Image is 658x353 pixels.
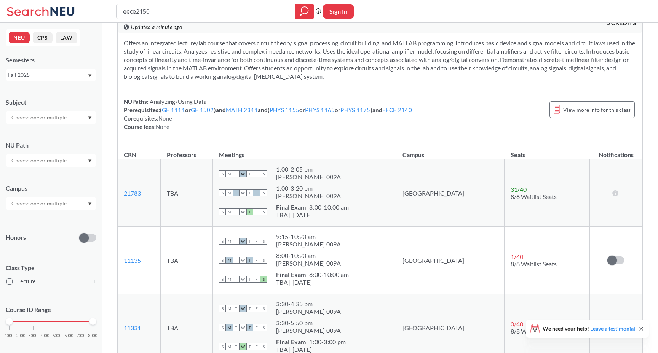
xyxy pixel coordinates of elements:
[276,271,349,278] div: | 8:00-10:00 am
[260,276,267,283] span: S
[270,107,299,113] a: PHYS 1155
[276,308,341,315] div: [PERSON_NAME] 009A
[240,238,246,245] span: W
[276,204,306,211] b: Final Exam
[276,300,341,308] div: 3:30 - 4:35 pm
[276,252,341,259] div: 8:00 - 10:20 am
[511,186,527,193] span: 31 / 40
[260,208,267,215] span: S
[226,324,233,331] span: M
[276,338,346,346] div: | 1:00-3:00 pm
[226,107,258,113] a: MATH 2341
[260,170,267,177] span: S
[8,113,72,122] input: Choose one or multiple
[219,343,226,350] span: S
[40,334,50,338] span: 4000
[124,151,136,159] div: CRN
[233,305,240,312] span: T
[161,159,213,227] td: TBA
[253,257,260,264] span: F
[88,116,92,119] svg: Dropdown arrow
[226,257,233,264] span: M
[276,173,341,181] div: [PERSON_NAME] 009A
[6,233,26,242] p: Honors
[226,238,233,245] span: M
[8,156,72,165] input: Choose one or multiple
[511,260,557,267] span: 8/8 Waitlist Seats
[607,19,636,27] span: 5 CREDITS
[253,343,260,350] span: F
[260,189,267,196] span: S
[300,6,309,17] svg: magnifying glass
[233,170,240,177] span: T
[124,39,636,81] section: Offers an integrated lecture/lab course that covers circuit theory, signal processing, circuit bu...
[246,170,253,177] span: T
[6,264,96,272] span: Class Type
[511,253,523,260] span: 1 / 40
[240,170,246,177] span: W
[9,32,30,43] button: NEU
[240,276,246,283] span: W
[260,257,267,264] span: S
[240,305,246,312] span: W
[8,199,72,208] input: Choose one or multiple
[6,305,96,314] p: Course ID Range
[149,98,207,105] span: Analyzing/Using Data
[253,170,260,177] span: F
[16,334,26,338] span: 2000
[233,208,240,215] span: T
[396,227,505,294] td: [GEOGRAPHIC_DATA]
[276,259,341,267] div: [PERSON_NAME] 009A
[240,189,246,196] span: W
[246,343,253,350] span: T
[219,238,226,245] span: S
[124,324,141,331] a: 11331
[253,305,260,312] span: F
[219,324,226,331] span: S
[219,189,226,196] span: S
[131,23,182,31] span: Updated a minute ago
[323,4,354,19] button: Sign In
[53,334,62,338] span: 5000
[240,257,246,264] span: W
[6,98,96,107] div: Subject
[233,343,240,350] span: T
[5,334,14,338] span: 1000
[276,211,349,219] div: TBA | [DATE]
[226,305,233,312] span: M
[233,324,240,331] span: T
[340,107,370,113] a: PHYS 1175
[233,257,240,264] span: T
[162,107,185,113] a: GE 1111
[77,334,86,338] span: 7000
[260,238,267,245] span: S
[6,111,96,124] div: Dropdown arrow
[382,107,412,113] a: EECE 2140
[253,208,260,215] span: F
[253,238,260,245] span: F
[161,227,213,294] td: TBA
[88,334,97,338] span: 8000
[219,257,226,264] span: S
[505,143,590,159] th: Seats
[88,202,92,205] svg: Dropdown arrow
[246,305,253,312] span: T
[276,271,306,278] b: Final Exam
[33,32,53,43] button: CPS
[226,343,233,350] span: M
[226,208,233,215] span: M
[260,305,267,312] span: S
[233,238,240,245] span: T
[219,305,226,312] span: S
[246,257,253,264] span: T
[8,71,87,79] div: Fall 2025
[124,97,412,131] div: NUPaths: Prerequisites: ( or ) and and ( or or ) and Corequisites: Course fees:
[253,189,260,196] span: F
[226,170,233,177] span: M
[156,123,169,130] span: None
[511,328,557,335] span: 8/8 Waitlist Seats
[226,189,233,196] span: M
[276,278,349,286] div: TBA | [DATE]
[276,204,349,211] div: | 8:00-10:00 am
[246,208,253,215] span: T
